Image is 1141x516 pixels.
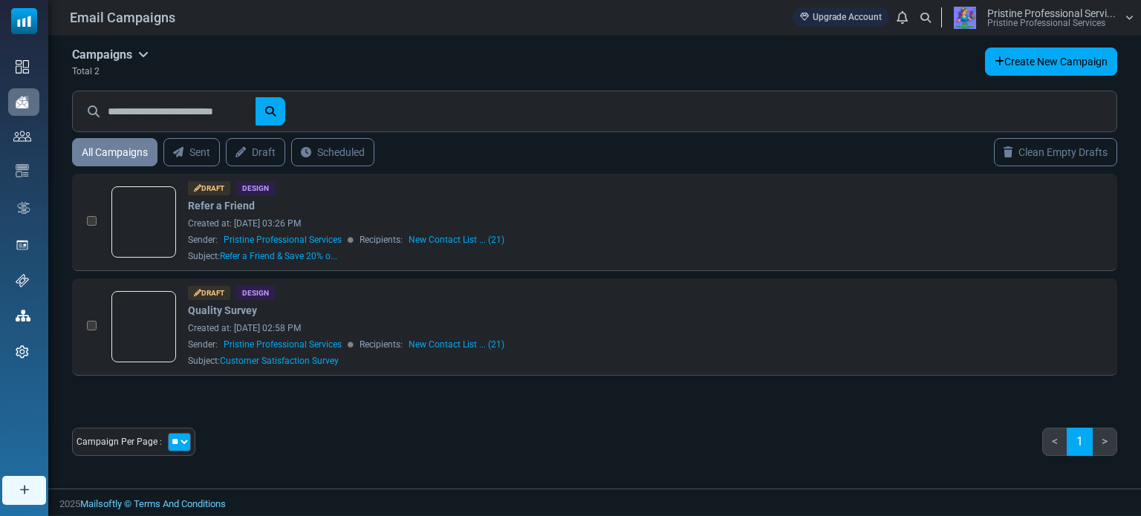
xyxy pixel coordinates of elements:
img: landing_pages.svg [16,238,29,252]
div: Design [236,286,275,300]
a: New Contact List ... (21) [409,233,504,246]
a: Refer a Friend [188,198,255,214]
a: 1 [1067,428,1093,456]
span: Pristine Professional Services [224,233,342,246]
img: contacts-icon.svg [13,131,31,141]
div: Draft [188,286,230,300]
div: Sender: Recipients: [188,338,920,351]
div: Created at: [DATE] 02:58 PM [188,321,920,335]
img: support-icon.svg [16,274,29,287]
div: Subject: [188,354,339,368]
div: Subject: [188,249,337,263]
img: campaigns-icon-active.png [16,96,29,108]
span: Email Campaigns [70,7,175,27]
a: Sent [163,138,220,166]
div: Created at: [DATE] 03:26 PM [188,217,920,230]
a: Draft [226,138,285,166]
h5: Campaigns [72,48,149,62]
span: Pristine Professional Services [987,19,1105,27]
div: Draft [188,181,230,195]
img: User Logo [946,7,984,29]
img: email-templates-icon.svg [16,164,29,177]
span: Refer a Friend & Save 20% o... [220,251,337,261]
footer: 2025 [48,489,1141,515]
span: translation missing: en.layouts.footer.terms_and_conditions [134,498,226,509]
a: Upgrade Account [793,7,889,27]
nav: Page [1042,428,1117,468]
div: Design [236,181,275,195]
a: Mailsoftly © [80,498,131,509]
span: 2 [94,66,100,76]
a: User Logo Pristine Professional Servi... Pristine Professional Services [946,7,1134,29]
img: mailsoftly_icon_blue_white.svg [11,8,37,34]
a: Quality Survey [188,303,257,319]
img: workflow.svg [16,200,32,217]
span: Customer Satisfaction Survey [220,356,339,366]
div: Sender: Recipients: [188,233,920,246]
span: Total [72,66,92,76]
span: Campaign Per Page : [77,435,162,448]
a: Terms And Conditions [134,498,226,509]
a: Scheduled [291,138,374,166]
a: Create New Campaign [985,48,1117,76]
span: Pristine Professional Services [224,338,342,351]
img: dashboard-icon.svg [16,60,29,74]
a: All Campaigns [72,138,157,166]
span: Pristine Professional Servi... [987,8,1116,19]
img: settings-icon.svg [16,345,29,359]
a: New Contact List ... (21) [409,338,504,351]
a: Clean Empty Drafts [994,138,1117,166]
